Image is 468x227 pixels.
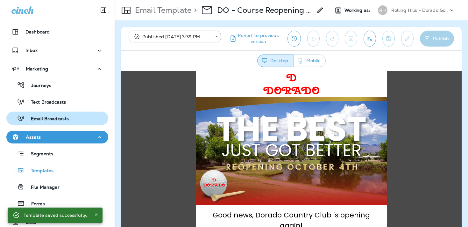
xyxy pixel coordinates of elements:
p: Segments [25,151,53,157]
p: Text Broadcasts [25,99,66,106]
p: Journeys [25,83,51,89]
p: Assets [26,135,41,140]
button: Assets [6,131,108,143]
p: Templates [25,168,53,174]
span: We will reopen on [DATE], and after a few weeks of TLC, the course is looking and playing better ... [84,164,257,179]
button: Templates [6,164,108,177]
button: Dashboard [6,26,108,38]
button: Forms [6,197,108,210]
button: View Changelog [287,31,301,47]
p: File Manager [25,185,60,191]
p: Email Template [132,5,191,15]
p: Data [26,220,37,225]
p: DO - Course Reopening 2025 - 10/4 (2) [217,5,313,15]
p: Marketing [26,66,48,71]
img: Dorado-CC--Reopening---fb-post.png [75,26,266,134]
button: Email Broadcasts [6,112,108,125]
button: Segments [6,147,108,160]
p: Email Broadcasts [25,116,69,122]
span: Working as: [344,8,372,13]
button: Revert to previous version [226,31,282,47]
div: Published [DATE] 3:39 PM [133,33,211,40]
button: Inbox [6,44,108,57]
button: Collapse Sidebar [95,4,112,17]
button: Journeys [6,78,108,92]
button: Text Broadcasts [6,95,108,108]
button: Desktop [257,55,294,67]
div: RH [378,5,387,15]
button: Marketing [6,62,108,75]
p: Forms [25,201,45,207]
button: Mobile [293,55,326,67]
div: Template saved successfully. [24,209,87,221]
p: Rolling Hills - Dorado Golf Courses [391,8,449,13]
span: Revert to previous version [237,33,280,45]
p: Inbox [25,48,38,53]
p: > [191,5,197,15]
span: Good news, Dorado Country Club is opening again! [92,139,249,159]
button: Close [92,211,100,218]
button: File Manager [6,180,108,194]
button: Send test email [364,31,376,47]
p: Dashboard [25,29,50,34]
